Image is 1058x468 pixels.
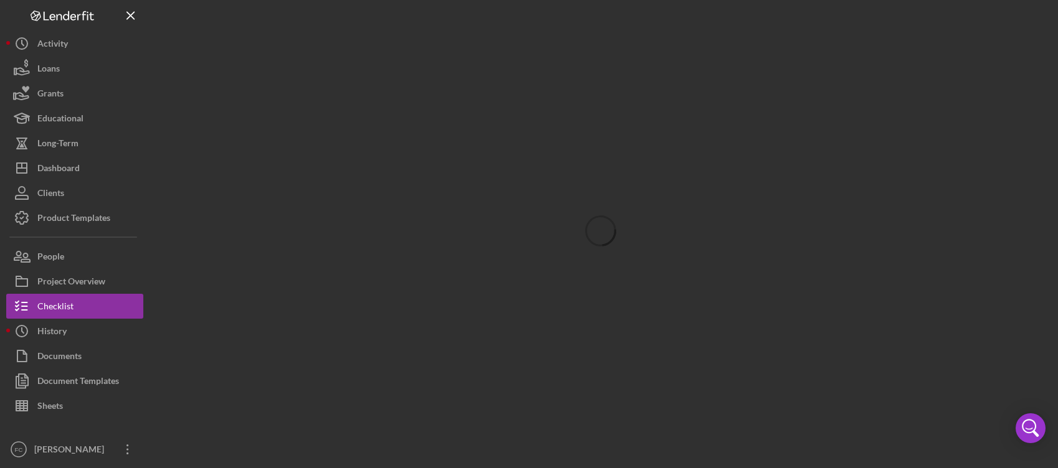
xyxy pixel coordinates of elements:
div: Dashboard [37,156,80,184]
div: Document Templates [37,368,119,396]
div: Sheets [37,393,63,421]
div: Loans [37,56,60,84]
div: Long-Term [37,131,79,159]
button: Grants [6,81,143,106]
div: Open Intercom Messenger [1016,413,1046,443]
button: Loans [6,56,143,81]
button: People [6,244,143,269]
text: FC [15,446,23,453]
button: Activity [6,31,143,56]
button: Product Templates [6,205,143,230]
button: Document Templates [6,368,143,393]
div: Product Templates [37,205,110,233]
button: FC[PERSON_NAME] [6,437,143,462]
div: Checklist [37,294,74,322]
div: Project Overview [37,269,105,297]
div: [PERSON_NAME] [31,437,112,465]
button: Checklist [6,294,143,319]
div: Documents [37,344,82,372]
button: History [6,319,143,344]
button: Project Overview [6,269,143,294]
div: Grants [37,81,64,109]
div: People [37,244,64,272]
button: Sheets [6,393,143,418]
button: Documents [6,344,143,368]
button: Educational [6,106,143,131]
div: Clients [37,180,64,208]
button: Long-Term [6,131,143,156]
div: Educational [37,106,83,134]
button: Clients [6,180,143,205]
div: Activity [37,31,68,59]
button: Dashboard [6,156,143,180]
div: History [37,319,67,347]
